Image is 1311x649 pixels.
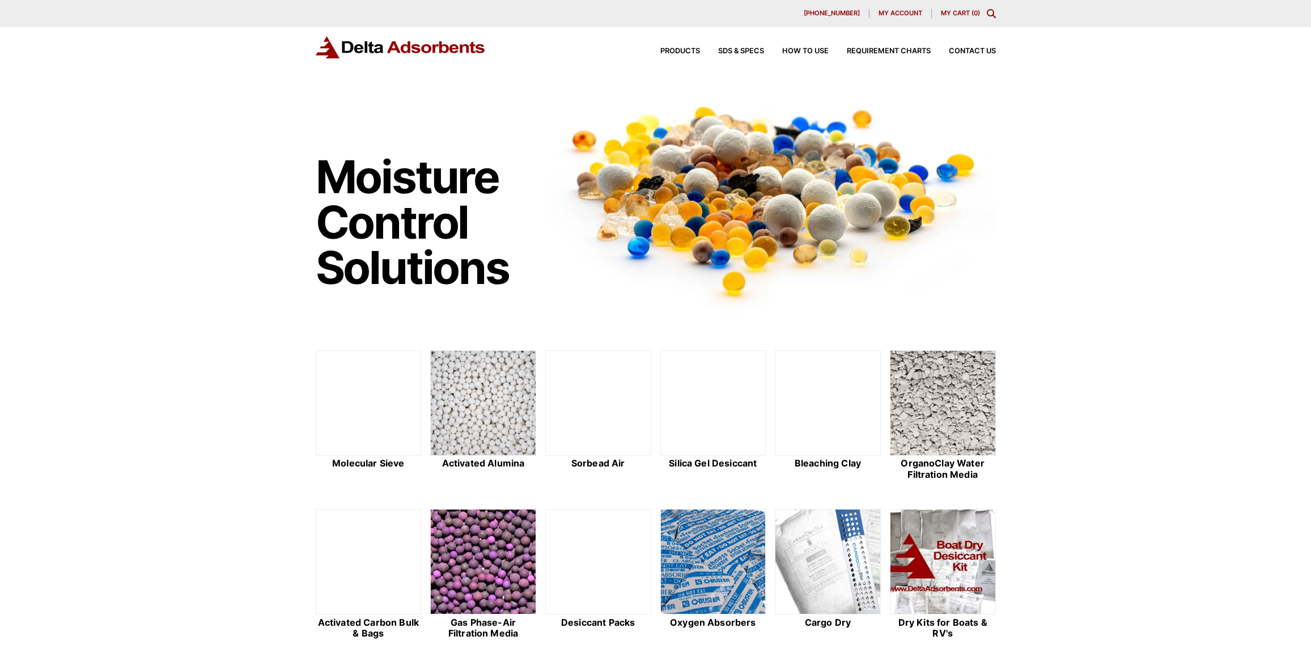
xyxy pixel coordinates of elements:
span: Products [660,48,700,55]
a: Oxygen Absorbers [660,509,766,640]
a: [PHONE_NUMBER] [795,9,869,18]
a: Bleaching Clay [775,350,881,482]
a: How to Use [764,48,829,55]
h2: OrganoClay Water Filtration Media [890,458,996,480]
a: Contact Us [931,48,996,55]
span: 0 [974,9,978,17]
img: Image [545,86,996,314]
span: [PHONE_NUMBER] [804,10,860,16]
h2: Cargo Dry [775,617,881,628]
a: Sorbead Air [545,350,651,482]
a: Requirement Charts [829,48,931,55]
a: My Cart (0) [941,9,980,17]
span: How to Use [782,48,829,55]
a: My account [869,9,932,18]
img: Delta Adsorbents [316,36,486,58]
a: Desiccant Packs [545,509,651,640]
a: Products [642,48,700,55]
a: Cargo Dry [775,509,881,640]
span: Contact Us [949,48,996,55]
h2: Oxygen Absorbers [660,617,766,628]
h2: Sorbead Air [545,458,651,469]
span: My account [879,10,922,16]
a: SDS & SPECS [700,48,764,55]
a: Activated Carbon Bulk & Bags [316,509,422,640]
h2: Desiccant Packs [545,617,651,628]
a: Gas Phase-Air Filtration Media [430,509,536,640]
span: SDS & SPECS [718,48,764,55]
a: Silica Gel Desiccant [660,350,766,482]
h2: Bleaching Clay [775,458,881,469]
span: Requirement Charts [847,48,931,55]
h2: Activated Alumina [430,458,536,469]
div: Toggle Modal Content [987,9,996,18]
a: Dry Kits for Boats & RV's [890,509,996,640]
a: Activated Alumina [430,350,536,482]
h1: Moisture Control Solutions [316,154,534,290]
h2: Molecular Sieve [316,458,422,469]
h2: Activated Carbon Bulk & Bags [316,617,422,639]
h2: Dry Kits for Boats & RV's [890,617,996,639]
a: OrganoClay Water Filtration Media [890,350,996,482]
h2: Silica Gel Desiccant [660,458,766,469]
h2: Gas Phase-Air Filtration Media [430,617,536,639]
a: Molecular Sieve [316,350,422,482]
